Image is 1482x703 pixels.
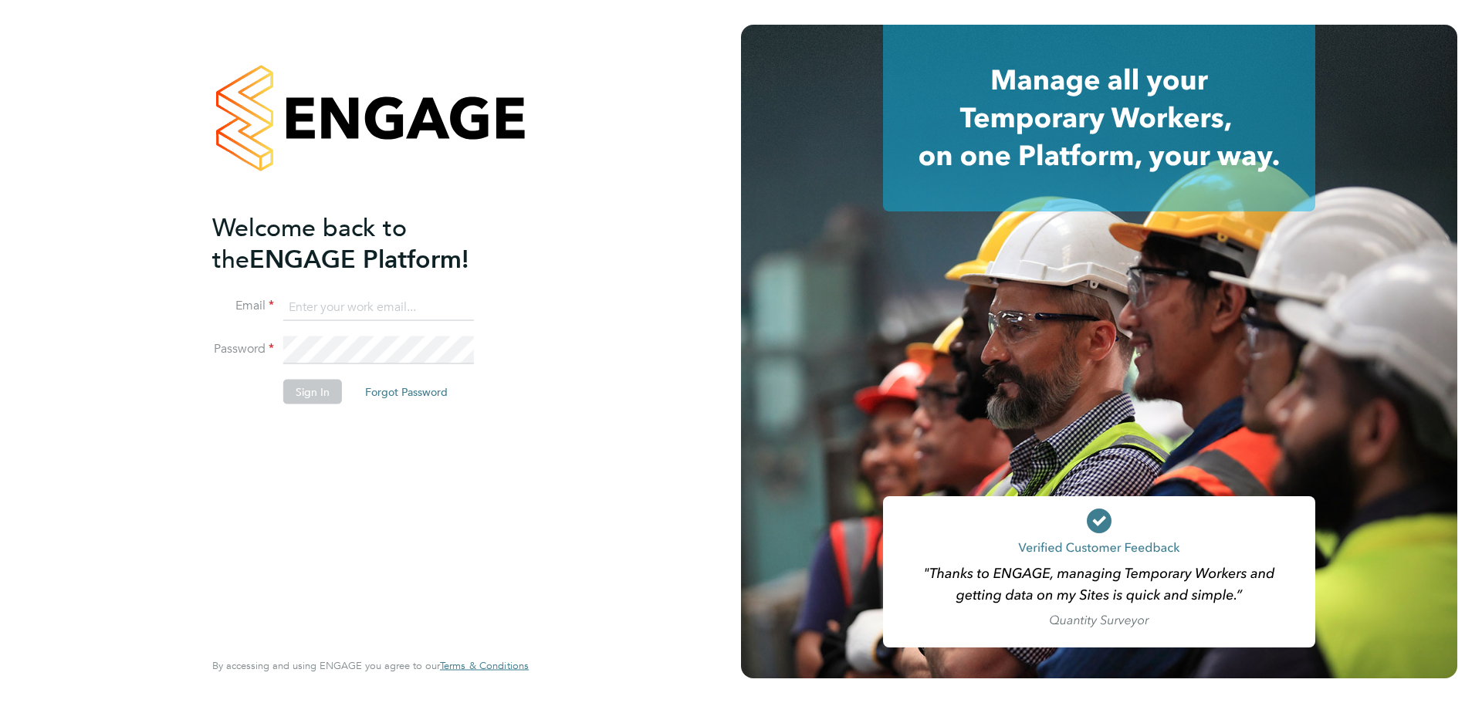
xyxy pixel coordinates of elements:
span: Welcome back to the [212,212,407,274]
label: Password [212,341,274,357]
span: By accessing and using ENGAGE you agree to our [212,659,529,672]
span: Terms & Conditions [440,659,529,672]
label: Email [212,298,274,314]
h2: ENGAGE Platform! [212,211,513,275]
button: Forgot Password [353,379,460,404]
a: Terms & Conditions [440,660,529,672]
button: Sign In [283,379,342,404]
input: Enter your work email... [283,293,474,321]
